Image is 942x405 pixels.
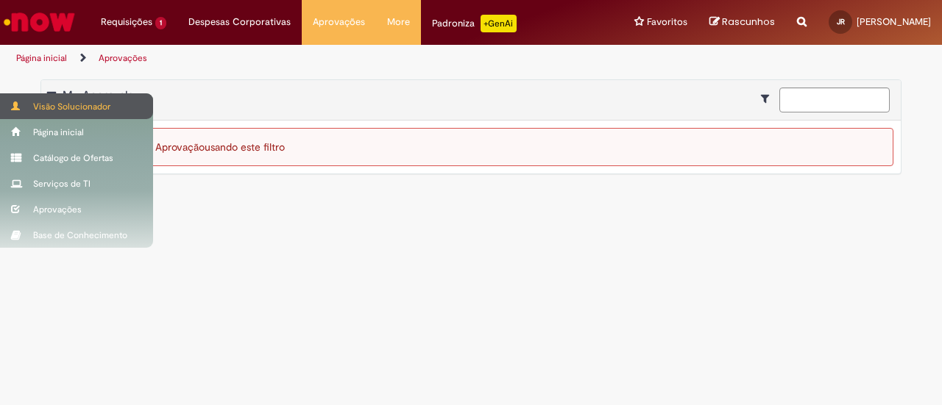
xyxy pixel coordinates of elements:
[313,15,365,29] span: Aprovações
[99,52,147,64] a: Aprovações
[188,15,291,29] span: Despesas Corporativas
[647,15,687,29] span: Favoritos
[63,88,133,103] span: My Approvals
[709,15,775,29] a: Rascunhos
[11,45,617,72] ul: Trilhas de página
[837,17,845,26] span: JR
[16,52,67,64] a: Página inicial
[857,15,931,28] span: [PERSON_NAME]
[481,15,517,32] p: +GenAi
[1,7,77,37] img: ServiceNow
[387,15,410,29] span: More
[101,15,152,29] span: Requisições
[432,15,517,32] div: Padroniza
[205,140,285,154] span: usando este filtro
[49,128,893,166] div: Não há registros em Aprovação
[761,93,776,104] i: Mostrar filtros para: Suas Solicitações
[722,15,775,29] span: Rascunhos
[155,17,166,29] span: 1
